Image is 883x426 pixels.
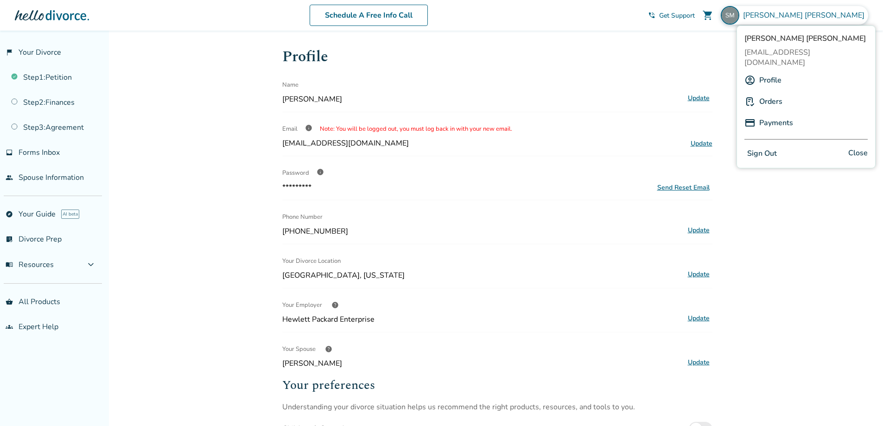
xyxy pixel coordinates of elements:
img: P [744,96,756,107]
span: inbox [6,149,13,156]
button: Update [685,312,712,324]
span: help [331,301,339,309]
span: explore [6,210,13,218]
span: [PERSON_NAME] [PERSON_NAME] [744,33,868,44]
span: phone_in_talk [648,12,655,19]
span: Phone Number [282,208,323,226]
a: phone_in_talkGet Support [648,11,695,20]
span: [GEOGRAPHIC_DATA], [US_STATE] [282,270,681,280]
a: Payments [759,114,793,132]
span: Note: You will be logged out, you must log back in with your new email. [320,125,512,133]
span: [EMAIL_ADDRESS][DOMAIN_NAME] [282,138,409,148]
span: AI beta [61,210,79,219]
span: Hewlett Packard Enterprise [282,314,681,324]
span: [PERSON_NAME] [282,94,681,104]
span: people [6,174,13,181]
span: [PHONE_NUMBER] [282,226,681,236]
button: Update [685,268,712,280]
img: P [744,117,756,128]
button: Send Reset Email [654,183,712,192]
a: Profile [759,71,781,89]
a: Orders [759,93,782,110]
span: [PERSON_NAME] [PERSON_NAME] [743,10,868,20]
span: shopping_cart [702,10,713,21]
span: Update [691,139,712,148]
span: list_alt_check [6,235,13,243]
div: Send Reset Email [657,183,710,192]
span: expand_more [85,259,96,270]
span: Forms Inbox [19,147,60,158]
span: flag_2 [6,49,13,56]
span: Your Employer [282,296,322,314]
span: info [305,124,312,132]
h2: Your preferences [282,376,712,394]
span: Password [282,169,309,177]
span: menu_book [6,261,13,268]
button: Update [685,92,712,104]
span: Name [282,76,299,94]
img: A [744,75,756,86]
span: [EMAIL_ADDRESS][DOMAIN_NAME] [744,47,868,68]
button: Update [685,224,712,236]
span: help [325,345,332,353]
p: Understanding your divorce situation helps us recommend the right products, resources, and tools ... [282,402,712,412]
button: Update [685,356,712,369]
div: Email [282,120,712,138]
iframe: Chat Widget [837,381,883,426]
span: [PERSON_NAME] [282,358,681,369]
span: Your Spouse [282,340,316,358]
span: info [317,168,324,176]
span: shopping_basket [6,298,13,305]
a: Schedule A Free Info Call [310,5,428,26]
span: Get Support [659,11,695,20]
span: groups [6,323,13,331]
span: Your Divorce Location [282,252,341,270]
span: Close [848,147,868,160]
button: Sign Out [744,147,780,160]
span: Resources [6,260,54,270]
img: stacy_morales@hotmail.com [721,6,739,25]
h1: Profile [282,45,712,68]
